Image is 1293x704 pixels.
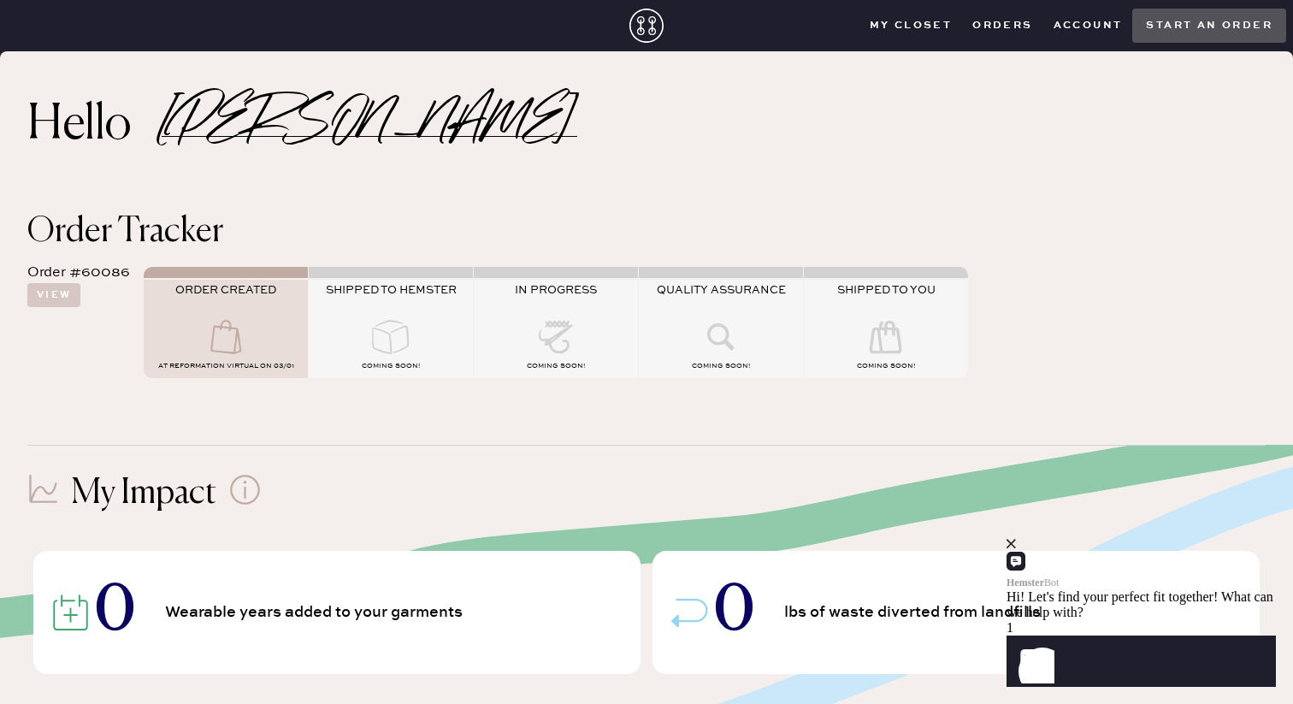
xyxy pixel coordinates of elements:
[362,362,420,370] span: COMING SOON!
[326,283,457,297] span: SHIPPED TO HEMSTER
[27,283,80,307] button: View
[1007,473,1289,701] iframe: Front Chat
[27,263,130,283] div: Order #60086
[857,362,915,370] span: COMING SOON!
[165,605,469,620] span: Wearable years added to your garments
[27,105,162,146] h2: Hello
[527,362,585,370] span: COMING SOON!
[515,283,597,297] span: IN PROGRESS
[714,583,754,642] span: 0
[1132,9,1286,43] button: Start an order
[859,13,963,38] button: My Closet
[837,283,936,297] span: SHIPPED TO YOU
[71,473,216,514] h1: My Impact
[162,115,577,137] h2: [PERSON_NAME]
[27,215,223,249] span: Order Tracker
[692,362,750,370] span: COMING SOON!
[1043,13,1133,38] button: Account
[784,605,1047,620] span: lbs of waste diverted from landfills
[962,13,1042,38] button: Orders
[158,362,294,370] span: AT Reformation Virtual on 03/01
[95,583,135,642] span: 0
[175,283,276,297] span: ORDER CREATED
[657,283,786,297] span: QUALITY ASSURANCE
